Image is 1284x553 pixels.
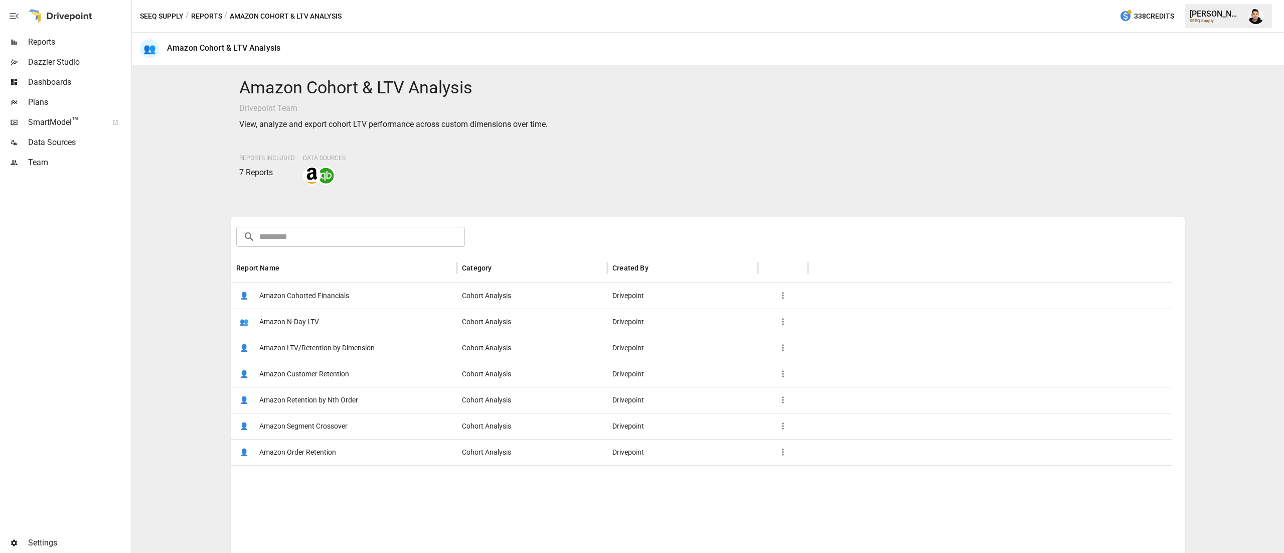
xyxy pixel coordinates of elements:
[607,309,758,335] div: Drivepoint
[457,413,607,439] div: Cohort Analysis
[167,43,280,53] div: Amazon Cohort & LTV Analysis
[186,10,189,23] div: /
[457,387,607,413] div: Cohort Analysis
[1190,19,1242,23] div: SEEQ Supply
[28,56,129,68] span: Dazzler Studio
[236,445,251,460] span: 👤
[236,288,251,303] span: 👤
[259,309,319,335] span: Amazon N-Day LTV
[72,115,79,127] span: ™
[280,261,294,275] button: Sort
[224,10,228,23] div: /
[140,10,184,23] button: SEEQ Supply
[239,167,295,179] p: 7 Reports
[259,413,348,439] span: Amazon Segment Crossover
[236,392,251,407] span: 👤
[259,283,349,309] span: Amazon Cohorted Financials
[28,537,129,549] span: Settings
[607,439,758,465] div: Drivepoint
[462,264,492,272] div: Category
[1248,8,1264,24] img: Francisco Sanchez
[236,264,279,272] div: Report Name
[318,168,334,184] img: quickbooks
[28,136,129,149] span: Data Sources
[239,118,1177,130] p: View, analyze and export cohort LTV performance across custom dimensions over time.
[612,264,649,272] div: Created By
[140,39,159,58] div: 👥
[28,157,129,169] span: Team
[239,102,1177,114] p: Drivepoint Team
[259,335,375,361] span: Amazon LTV/Retention by Dimension
[236,419,251,434] span: 👤
[28,76,129,88] span: Dashboards
[191,10,222,23] button: Reports
[493,261,507,275] button: Sort
[607,361,758,387] div: Drivepoint
[457,283,607,309] div: Cohort Analysis
[303,155,346,162] span: Data Sources
[1134,10,1174,23] span: 338 Credits
[259,440,336,465] span: Amazon Order Retention
[457,335,607,361] div: Cohort Analysis
[650,261,664,275] button: Sort
[236,366,251,381] span: 👤
[457,361,607,387] div: Cohort Analysis
[1242,2,1270,30] button: Francisco Sanchez
[259,387,358,413] span: Amazon Retention by Nth Order
[607,413,758,439] div: Drivepoint
[607,335,758,361] div: Drivepoint
[236,340,251,355] span: 👤
[607,283,758,309] div: Drivepoint
[1115,7,1178,26] button: 338Credits
[236,314,251,329] span: 👥
[28,36,129,48] span: Reports
[304,168,320,184] img: amazon
[457,439,607,465] div: Cohort Analysis
[239,77,1177,98] h4: Amazon Cohort & LTV Analysis
[239,155,295,162] span: Reports Included
[607,387,758,413] div: Drivepoint
[28,96,129,108] span: Plans
[259,361,349,387] span: Amazon Customer Retention
[457,309,607,335] div: Cohort Analysis
[28,116,101,128] span: SmartModel
[1190,9,1242,19] div: [PERSON_NAME]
